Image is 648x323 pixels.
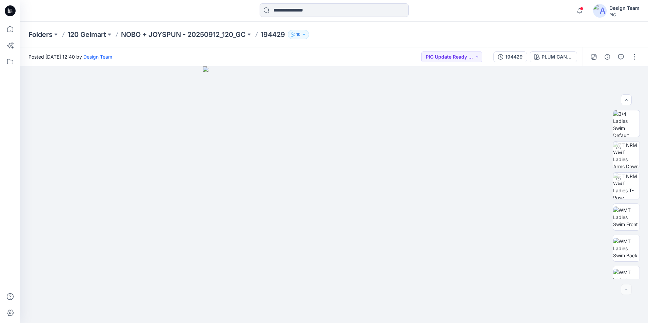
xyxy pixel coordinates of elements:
button: 10 [288,30,309,39]
img: WMT Ladies Swim Front [613,207,640,228]
img: TT NRM WMT Ladies T-Pose [613,173,640,199]
button: Details [602,51,613,62]
div: 194429 [505,53,523,61]
img: avatar [593,4,607,18]
div: Design Team [609,4,640,12]
a: 120 Gelmart [67,30,106,39]
a: Design Team [83,54,112,60]
a: Folders [28,30,53,39]
img: TT NRM WMT Ladies Arms Down [613,142,640,168]
img: WMT Ladies Swim Left [613,269,640,290]
button: 194429 [493,51,527,62]
img: WMT Ladies Swim Back [613,238,640,259]
img: eyJhbGciOiJIUzI1NiIsImtpZCI6IjAiLCJzbHQiOiJzZXMiLCJ0eXAiOiJKV1QifQ.eyJkYXRhIjp7InR5cGUiOiJzdG9yYW... [203,66,466,323]
p: 10 [296,31,301,38]
div: PIC [609,12,640,17]
button: PLUM CANDY_PINK MARSHMELLOW [530,51,577,62]
span: Posted [DATE] 12:40 by [28,53,112,60]
p: 194429 [261,30,285,39]
img: 3/4 Ladies Swim Default [613,110,640,137]
a: NOBO + JOYSPUN - 20250912_120_GC [121,30,246,39]
div: PLUM CANDY_PINK MARSHMELLOW [542,53,573,61]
